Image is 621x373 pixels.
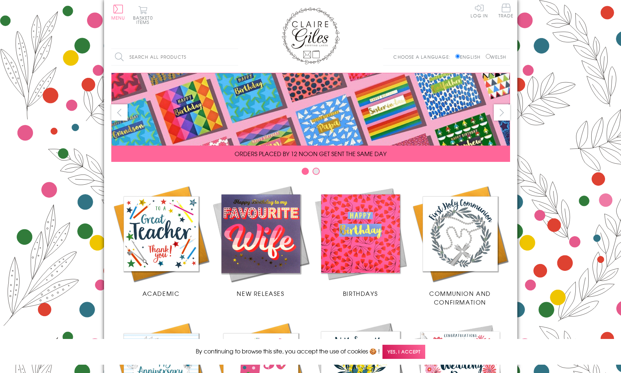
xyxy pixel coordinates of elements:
[111,49,238,65] input: Search all products
[410,184,510,306] a: Communion and Confirmation
[455,54,484,60] label: English
[111,184,211,298] a: Academic
[393,54,454,60] p: Choose a language:
[486,54,506,60] label: Welsh
[302,168,309,175] button: Carousel Page 1 (Current Slide)
[471,4,488,18] a: Log In
[111,104,128,121] button: prev
[231,49,238,65] input: Search
[235,149,386,158] span: ORDERS PLACED BY 12 NOON GET SENT THE SAME DAY
[211,184,311,298] a: New Releases
[312,168,320,175] button: Carousel Page 2
[136,14,153,25] span: 0 items
[455,54,460,59] input: English
[237,289,284,298] span: New Releases
[111,167,510,179] div: Carousel Pagination
[311,184,410,298] a: Birthdays
[111,5,125,20] button: Menu
[486,54,490,59] input: Welsh
[494,104,510,121] button: next
[382,345,425,359] span: Yes, I accept
[133,6,153,24] button: Basket0 items
[142,289,180,298] span: Academic
[498,4,514,19] a: Trade
[282,7,340,64] img: Claire Giles Greetings Cards
[343,289,378,298] span: Birthdays
[429,289,491,306] span: Communion and Confirmation
[498,4,514,18] span: Trade
[111,14,125,21] span: Menu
